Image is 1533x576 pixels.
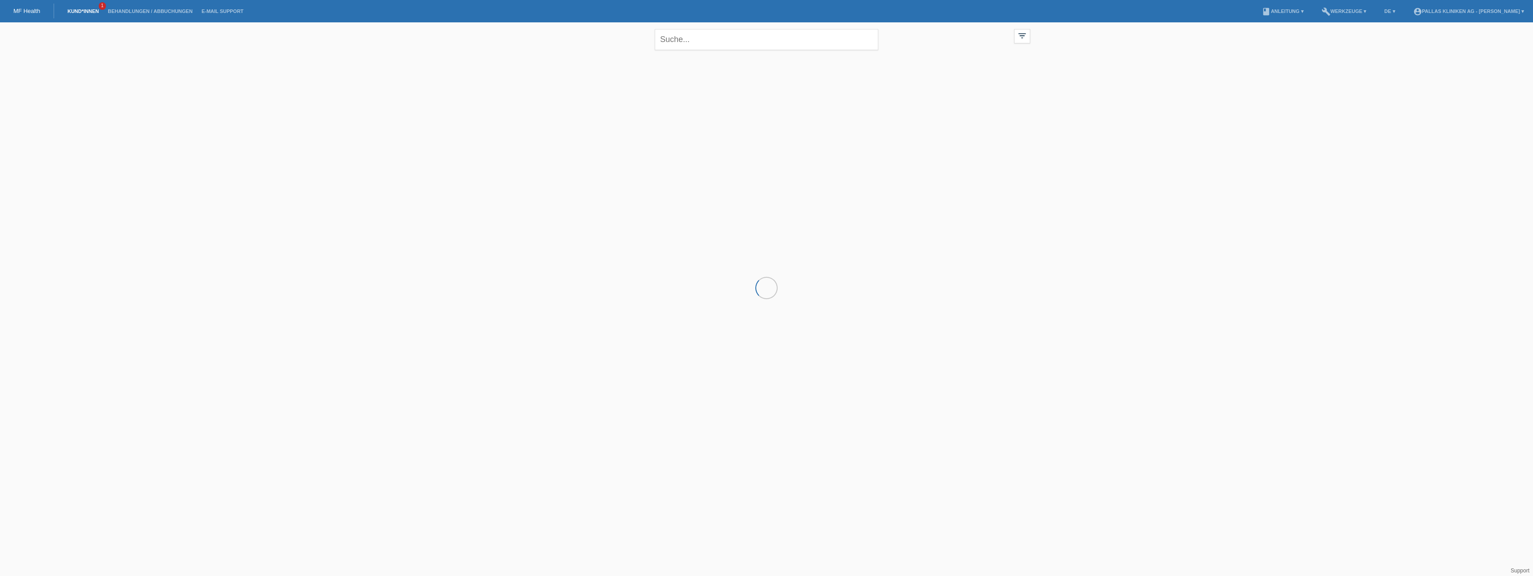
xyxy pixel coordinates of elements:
[1262,7,1271,16] i: book
[99,2,106,10] span: 1
[1511,568,1529,574] a: Support
[1317,8,1371,14] a: buildWerkzeuge ▾
[13,8,40,14] a: MF Health
[197,8,248,14] a: E-Mail Support
[1017,31,1027,41] i: filter_list
[655,29,878,50] input: Suche...
[63,8,103,14] a: Kund*innen
[1409,8,1529,14] a: account_circlePallas Kliniken AG - [PERSON_NAME] ▾
[1380,8,1399,14] a: DE ▾
[103,8,197,14] a: Behandlungen / Abbuchungen
[1257,8,1308,14] a: bookAnleitung ▾
[1413,7,1422,16] i: account_circle
[1322,7,1331,16] i: build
